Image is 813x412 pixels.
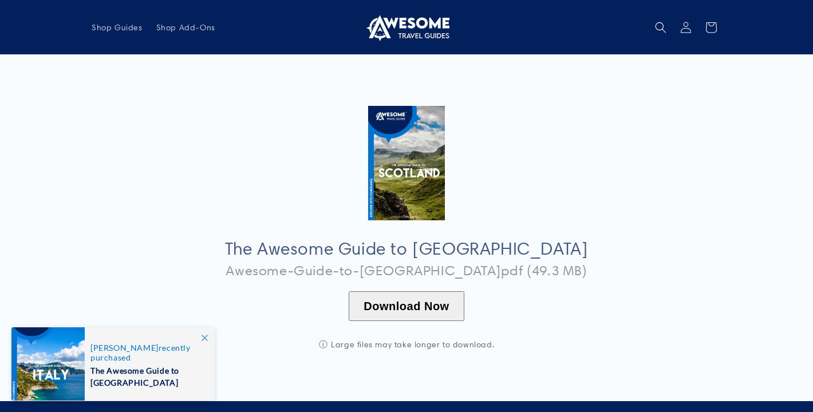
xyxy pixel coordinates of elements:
span: The Awesome Guide to [GEOGRAPHIC_DATA] [90,362,203,389]
a: Awesome Travel Guides [360,9,454,45]
button: Download Now [349,291,464,321]
span: Shop Add-Ons [156,22,215,33]
span: [PERSON_NAME] [90,343,159,352]
a: Shop Add-Ons [149,15,222,39]
span: Shop Guides [92,22,143,33]
a: Shop Guides [85,15,149,39]
summary: Search [648,15,673,40]
span: recently purchased [90,343,203,362]
img: Cover_Large_-Scotland.jpg [368,106,444,220]
div: Large files may take longer to download. [292,339,521,350]
span: ⓘ [319,339,328,350]
img: Awesome Travel Guides [364,14,449,41]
